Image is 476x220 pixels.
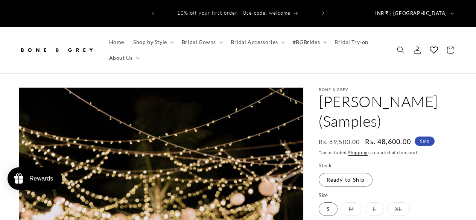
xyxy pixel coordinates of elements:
[319,137,360,146] s: Rs. 69,500.00
[105,34,129,50] a: Home
[319,173,373,187] label: Ready-to-Ship
[109,39,124,46] span: Home
[319,92,457,131] h1: [PERSON_NAME] (Samples)
[288,34,330,50] summary: #BGBrides
[375,10,447,17] span: INR ₹ | [GEOGRAPHIC_DATA]
[177,10,290,16] span: 10% off your first order | Use code: welcome
[19,42,94,58] img: Bone and Grey Bridal
[330,34,373,50] a: Bridal Try-on
[348,150,368,155] a: Shipping
[319,202,338,216] label: S
[335,39,368,46] span: Bridal Try-on
[177,34,226,50] summary: Bridal Gowns
[415,137,435,146] span: Sale
[129,34,177,50] summary: Shop by Style
[231,39,278,46] span: Bridal Accessories
[315,6,332,20] button: Next announcement
[16,39,97,61] a: Bone and Grey Bridal
[319,162,332,170] legend: Stock
[341,202,362,216] label: M
[319,149,457,156] div: Tax included. calculated at checkout.
[319,192,329,199] legend: Size
[133,39,167,46] span: Shop by Style
[105,50,143,66] summary: About Us
[29,175,53,182] div: Rewards
[392,42,409,58] summary: Search
[226,34,288,50] summary: Bridal Accessories
[293,39,320,46] span: #BGBrides
[387,202,410,216] label: XL
[365,202,384,216] label: L
[319,87,457,92] p: Bone & Grey
[371,6,457,20] button: INR ₹ | [GEOGRAPHIC_DATA]
[109,55,133,61] span: About Us
[145,6,161,20] button: Previous announcement
[365,137,411,147] span: Rs. 48,600.00
[182,39,216,46] span: Bridal Gowns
